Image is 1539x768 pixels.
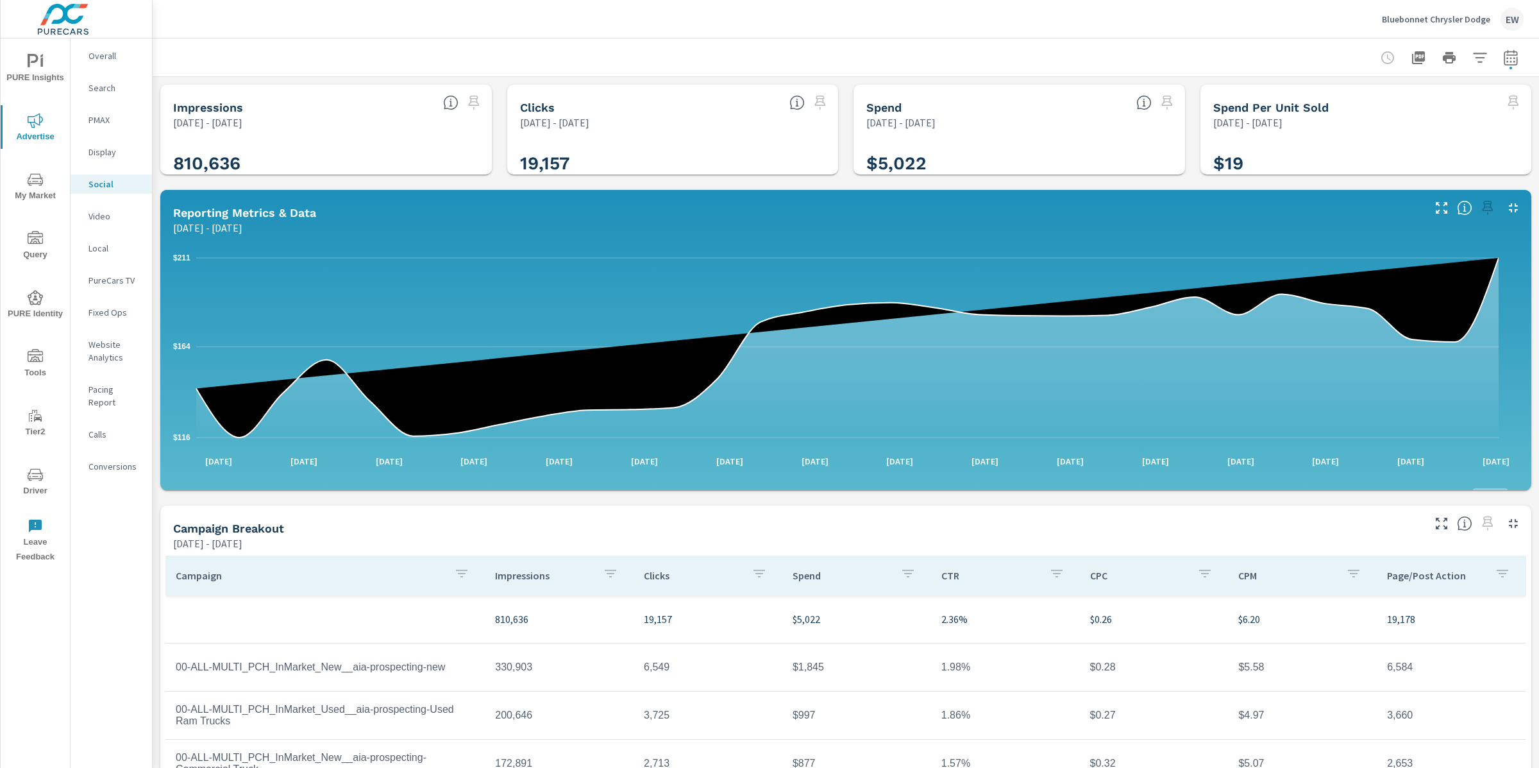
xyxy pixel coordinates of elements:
[4,54,66,85] span: PURE Insights
[173,115,242,130] p: [DATE] - [DATE]
[1467,45,1493,71] button: Apply Filters
[810,92,830,113] span: Select a preset date range to save this widget
[793,569,890,582] p: Spend
[941,611,1070,627] p: 2.36%
[495,611,623,627] p: 810,636
[71,46,152,65] div: Overall
[1228,699,1377,731] td: $4.97
[963,455,1007,468] p: [DATE]
[173,220,242,235] p: [DATE] - [DATE]
[1377,699,1526,731] td: 3,660
[622,455,667,468] p: [DATE]
[88,210,142,223] p: Video
[173,522,284,535] h5: Campaign Breakout
[1157,92,1177,113] span: Select a preset date range to save this widget
[793,455,837,468] p: [DATE]
[495,569,593,582] p: Impressions
[4,172,66,203] span: My Market
[1090,569,1188,582] p: CPC
[1477,198,1498,218] span: Select a preset date range to save this widget
[88,49,142,62] p: Overall
[1503,513,1524,534] button: Minimize Widget
[173,433,190,442] text: $116
[71,142,152,162] div: Display
[1431,513,1452,534] button: Make Fullscreen
[1477,513,1498,534] span: Select a preset date range to save this widget
[1387,611,1515,627] p: 19,178
[866,115,936,130] p: [DATE] - [DATE]
[71,175,152,194] div: Social
[1406,45,1431,71] button: "Export Report to PDF"
[173,253,190,262] text: $211
[877,455,922,468] p: [DATE]
[1213,115,1282,130] p: [DATE] - [DATE]
[1213,101,1329,114] h5: Spend Per Unit Sold
[88,338,142,364] p: Website Analytics
[165,651,485,683] td: 00-ALL-MULTI_PCH_InMarket_New__aia-prospecting-new
[4,113,66,144] span: Advertise
[1238,569,1336,582] p: CPM
[1213,153,1519,175] h3: $19
[88,428,142,441] p: Calls
[71,425,152,444] div: Calls
[464,92,484,113] span: Select a preset date range to save this widget
[634,699,782,731] td: 3,725
[1303,455,1348,468] p: [DATE]
[4,290,66,321] span: PURE Identity
[71,110,152,130] div: PMAX
[866,153,1172,175] h3: $5,022
[173,536,242,551] p: [DATE] - [DATE]
[1218,455,1263,468] p: [DATE]
[485,699,634,731] td: 200,646
[1080,651,1229,683] td: $0.28
[88,242,142,255] p: Local
[71,303,152,322] div: Fixed Ops
[1387,569,1484,582] p: Page/Post Action
[782,651,931,683] td: $1,845
[88,306,142,319] p: Fixed Ops
[165,694,485,737] td: 00-ALL-MULTI_PCH_InMarket_Used__aia-prospecting-Used Ram Trucks
[4,231,66,262] span: Query
[176,569,444,582] p: Campaign
[173,153,479,175] h3: 810,636
[1503,198,1524,218] button: Minimize Widget
[88,178,142,191] p: Social
[1501,8,1524,31] div: EW
[71,207,152,226] div: Video
[1474,455,1518,468] p: [DATE]
[88,81,142,94] p: Search
[282,455,326,468] p: [DATE]
[1431,198,1452,218] button: Make Fullscreen
[520,101,555,114] h5: Clicks
[941,569,1039,582] p: CTR
[71,457,152,476] div: Conversions
[1,38,70,570] div: nav menu
[931,651,1080,683] td: 1.98%
[789,95,805,110] span: The number of times an ad was clicked by a consumer.
[520,153,826,175] h3: 19,157
[1090,611,1218,627] p: $0.26
[88,460,142,473] p: Conversions
[4,349,66,380] span: Tools
[443,95,458,110] span: The number of times an ad was shown on your behalf.
[1457,516,1472,531] span: This is a summary of Social performance results by campaign. Each column can be sorted.
[866,101,902,114] h5: Spend
[782,699,931,731] td: $997
[88,146,142,158] p: Display
[1080,699,1229,731] td: $0.27
[520,115,589,130] p: [DATE] - [DATE]
[485,651,634,683] td: 330,903
[451,455,496,468] p: [DATE]
[1228,651,1377,683] td: $5.58
[71,78,152,98] div: Search
[1048,455,1093,468] p: [DATE]
[1382,13,1490,25] p: Bluebonnet Chrysler Dodge
[88,114,142,126] p: PMAX
[1503,92,1524,113] span: Select a preset date range to save this widget
[4,467,66,499] span: Driver
[173,101,243,114] h5: Impressions
[634,651,782,683] td: 6,549
[367,455,412,468] p: [DATE]
[644,569,741,582] p: Clicks
[1498,45,1524,71] button: Select Date Range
